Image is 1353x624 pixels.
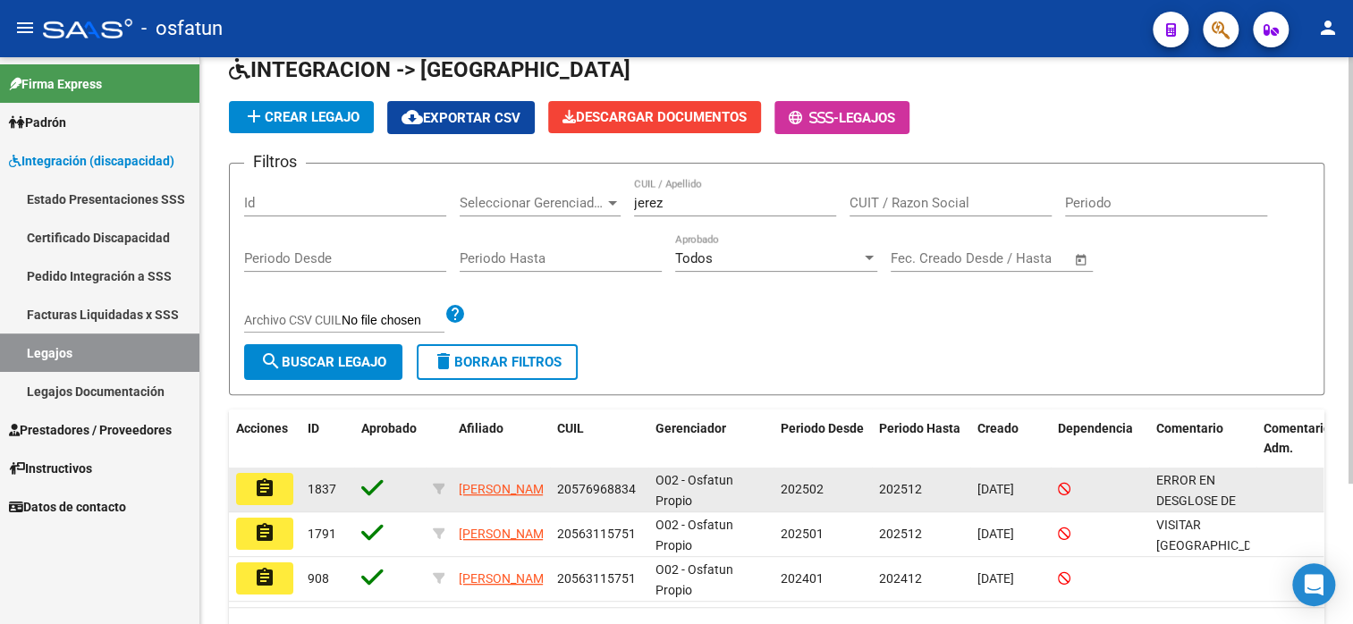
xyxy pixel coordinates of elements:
[879,482,922,496] span: 202512
[977,527,1014,541] span: [DATE]
[781,527,824,541] span: 202501
[9,420,172,440] span: Prestadores / Proveedores
[229,101,374,133] button: Crear Legajo
[260,354,386,370] span: Buscar Legajo
[562,109,747,125] span: Descargar Documentos
[879,571,922,586] span: 202412
[1149,409,1256,468] datatable-header-cell: Comentario
[9,151,174,171] span: Integración (discapacidad)
[300,409,354,468] datatable-header-cell: ID
[1058,421,1133,435] span: Dependencia
[236,421,288,435] span: Acciones
[655,473,733,508] span: O02 - Osfatun Propio
[839,110,895,126] span: Legajos
[1264,421,1331,456] span: Comentario Adm.
[891,250,949,266] input: Start date
[557,527,636,541] span: 20563115751
[557,421,584,435] span: CUIL
[342,313,444,329] input: Archivo CSV CUIL
[308,571,329,586] span: 908
[965,250,1052,266] input: End date
[977,571,1014,586] span: [DATE]
[781,571,824,586] span: 202401
[550,409,648,468] datatable-header-cell: CUIL
[977,482,1014,496] span: [DATE]
[459,571,554,586] span: [PERSON_NAME]
[459,527,554,541] span: [PERSON_NAME]
[243,105,265,127] mat-icon: add
[9,497,126,517] span: Datos de contacto
[254,522,275,544] mat-icon: assignment
[417,344,578,380] button: Borrar Filtros
[14,17,36,38] mat-icon: menu
[433,354,562,370] span: Borrar Filtros
[9,74,102,94] span: Firma Express
[243,109,359,125] span: Crear Legajo
[444,303,466,325] mat-icon: help
[433,350,454,372] mat-icon: delete
[781,421,864,435] span: Periodo Desde
[1317,17,1339,38] mat-icon: person
[254,477,275,499] mat-icon: assignment
[655,421,726,435] span: Gerenciador
[774,409,872,468] datatable-header-cell: Periodo Desde
[648,409,774,468] datatable-header-cell: Gerenciador
[229,57,630,82] span: INTEGRACION -> [GEOGRAPHIC_DATA]
[308,482,336,496] span: 1837
[9,113,66,132] span: Padrón
[354,409,426,468] datatable-header-cell: Aprobado
[789,110,839,126] span: -
[402,110,520,126] span: Exportar CSV
[557,571,636,586] span: 20563115751
[872,409,970,468] datatable-header-cell: Periodo Hasta
[361,421,417,435] span: Aprobado
[459,421,503,435] span: Afiliado
[308,527,336,541] span: 1791
[970,409,1051,468] datatable-header-cell: Creado
[460,195,605,211] span: Seleccionar Gerenciador
[387,101,535,134] button: Exportar CSV
[1156,518,1277,552] span: VISITAR FORMOSA
[655,518,733,552] span: O02 - Osfatun Propio
[1071,249,1092,270] button: Open calendar
[1292,563,1335,606] div: Open Intercom Messenger
[244,313,342,327] span: Archivo CSV CUIL
[655,562,733,597] span: O02 - Osfatun Propio
[879,421,960,435] span: Periodo Hasta
[254,567,275,588] mat-icon: assignment
[308,421,319,435] span: ID
[459,482,554,496] span: [PERSON_NAME]
[141,9,223,48] span: - osfatun
[557,482,636,496] span: 20576968834
[244,344,402,380] button: Buscar Legajo
[402,106,423,128] mat-icon: cloud_download
[879,527,922,541] span: 202512
[548,101,761,133] button: Descargar Documentos
[1051,409,1149,468] datatable-header-cell: Dependencia
[977,421,1019,435] span: Creado
[9,459,92,478] span: Instructivos
[675,250,713,266] span: Todos
[1156,421,1223,435] span: Comentario
[244,149,306,174] h3: Filtros
[229,409,300,468] datatable-header-cell: Acciones
[781,482,824,496] span: 202502
[774,101,909,134] button: -Legajos
[260,350,282,372] mat-icon: search
[452,409,550,468] datatable-header-cell: Afiliado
